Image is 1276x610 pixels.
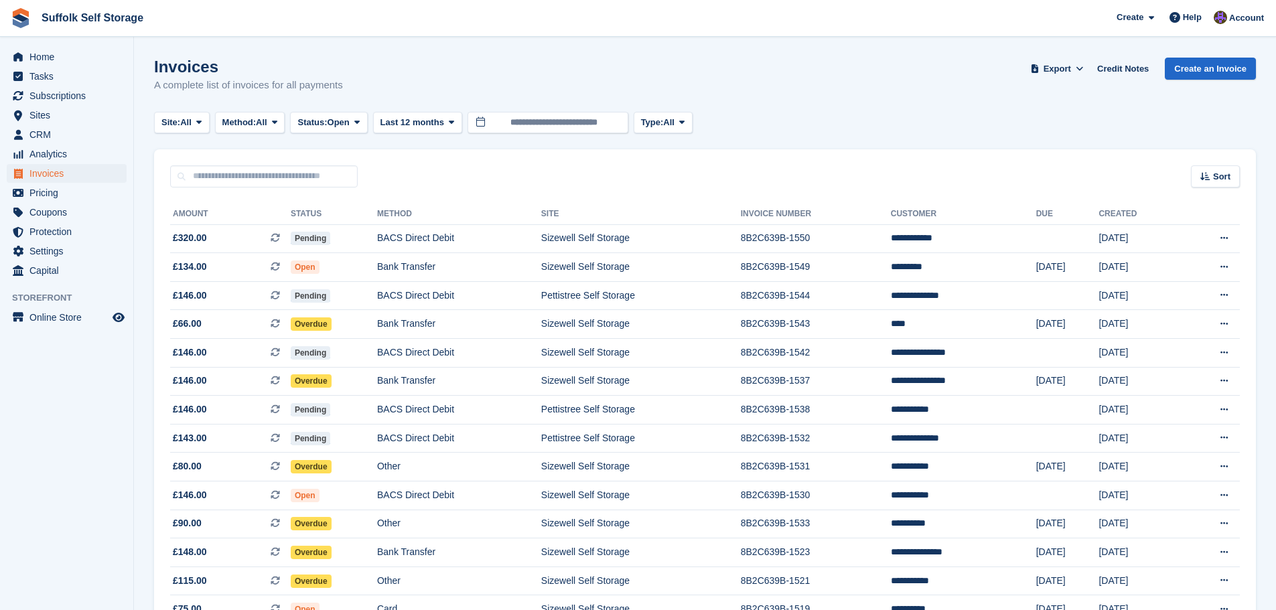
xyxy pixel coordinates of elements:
[741,310,891,339] td: 8B2C639B-1543
[7,145,127,163] a: menu
[1098,367,1180,396] td: [DATE]
[29,242,110,260] span: Settings
[1036,204,1099,225] th: Due
[29,261,110,280] span: Capital
[291,546,332,559] span: Overdue
[12,291,133,305] span: Storefront
[541,310,741,339] td: Sizewell Self Storage
[29,48,110,66] span: Home
[541,538,741,567] td: Sizewell Self Storage
[291,517,332,530] span: Overdue
[7,242,127,260] a: menu
[29,308,110,327] span: Online Store
[7,261,127,280] a: menu
[634,112,693,134] button: Type: All
[891,204,1036,225] th: Customer
[173,516,202,530] span: £90.00
[377,566,541,595] td: Other
[154,112,210,134] button: Site: All
[29,86,110,105] span: Subscriptions
[1098,538,1180,567] td: [DATE]
[297,116,327,129] span: Status:
[1098,310,1180,339] td: [DATE]
[377,204,541,225] th: Method
[541,281,741,310] td: Pettistree Self Storage
[377,310,541,339] td: Bank Transfer
[111,309,127,325] a: Preview store
[541,367,741,396] td: Sizewell Self Storage
[1098,204,1180,225] th: Created
[173,402,207,416] span: £146.00
[377,510,541,538] td: Other
[154,58,343,76] h1: Invoices
[377,453,541,481] td: Other
[741,339,891,368] td: 8B2C639B-1542
[377,281,541,310] td: BACS Direct Debit
[291,232,330,245] span: Pending
[541,566,741,595] td: Sizewell Self Storage
[7,183,127,202] a: menu
[380,116,444,129] span: Last 12 months
[1098,453,1180,481] td: [DATE]
[1036,538,1099,567] td: [DATE]
[291,204,377,225] th: Status
[1229,11,1264,25] span: Account
[173,289,207,303] span: £146.00
[541,424,741,453] td: Pettistree Self Storage
[173,574,207,588] span: £115.00
[7,67,127,86] a: menu
[291,374,332,388] span: Overdue
[29,183,110,202] span: Pricing
[170,204,291,225] th: Amount
[7,308,127,327] a: menu
[154,78,343,93] p: A complete list of invoices for all payments
[291,460,332,473] span: Overdue
[377,396,541,425] td: BACS Direct Debit
[1117,11,1143,24] span: Create
[1098,396,1180,425] td: [DATE]
[541,453,741,481] td: Sizewell Self Storage
[377,224,541,253] td: BACS Direct Debit
[291,403,330,416] span: Pending
[741,224,891,253] td: 8B2C639B-1550
[29,164,110,183] span: Invoices
[7,222,127,241] a: menu
[291,317,332,331] span: Overdue
[29,222,110,241] span: Protection
[36,7,149,29] a: Suffolk Self Storage
[173,488,207,502] span: £146.00
[1098,224,1180,253] td: [DATE]
[291,346,330,360] span: Pending
[1098,566,1180,595] td: [DATE]
[1036,453,1099,481] td: [DATE]
[741,481,891,510] td: 8B2C639B-1530
[373,112,462,134] button: Last 12 months
[377,424,541,453] td: BACS Direct Debit
[741,453,891,481] td: 8B2C639B-1531
[663,116,675,129] span: All
[291,575,332,588] span: Overdue
[7,203,127,222] a: menu
[173,346,207,360] span: £146.00
[1098,281,1180,310] td: [DATE]
[161,116,180,129] span: Site:
[1213,170,1230,183] span: Sort
[741,538,891,567] td: 8B2C639B-1523
[29,106,110,125] span: Sites
[741,396,891,425] td: 8B2C639B-1538
[1036,510,1099,538] td: [DATE]
[290,112,367,134] button: Status: Open
[1036,566,1099,595] td: [DATE]
[328,116,350,129] span: Open
[7,106,127,125] a: menu
[1098,339,1180,368] td: [DATE]
[377,253,541,282] td: Bank Transfer
[291,489,320,502] span: Open
[1098,510,1180,538] td: [DATE]
[741,367,891,396] td: 8B2C639B-1537
[7,164,127,183] a: menu
[541,481,741,510] td: Sizewell Self Storage
[1044,62,1071,76] span: Export
[741,424,891,453] td: 8B2C639B-1532
[7,86,127,105] a: menu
